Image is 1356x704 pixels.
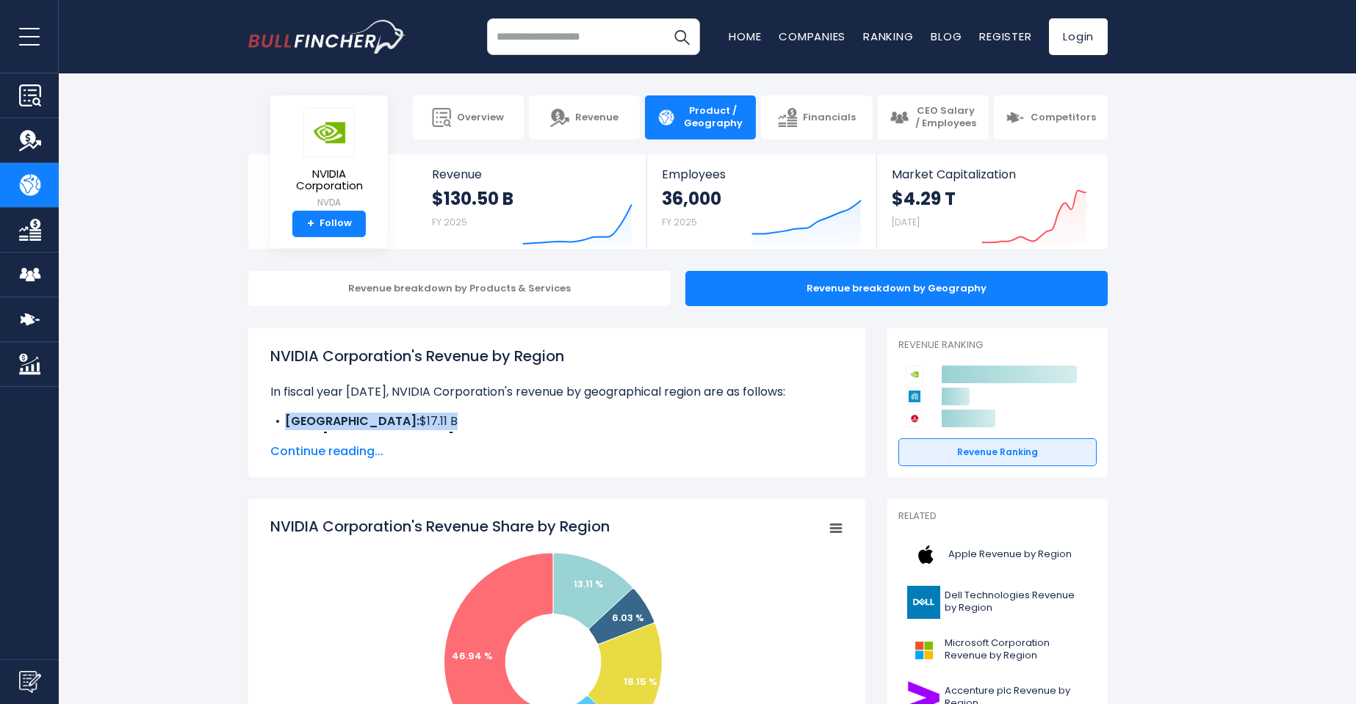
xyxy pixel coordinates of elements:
[898,582,1097,623] a: Dell Technologies Revenue by Region
[432,187,513,210] strong: $130.50 B
[994,95,1108,139] a: Competitors
[892,216,920,228] small: [DATE]
[898,630,1097,670] a: Microsoft Corporation Revenue by Region
[248,20,406,54] a: Go to homepage
[906,410,923,427] img: Broadcom competitors logo
[945,589,1088,614] span: Dell Technologies Revenue by Region
[892,167,1092,181] span: Market Capitalization
[915,105,977,130] span: CEO Salary / Employees
[906,388,923,405] img: Applied Materials competitors logo
[452,649,493,663] text: 46.94 %
[285,413,419,429] b: [GEOGRAPHIC_DATA]:
[270,430,843,448] li: $7.88 B
[645,95,756,139] a: Product / Geography
[662,216,697,228] small: FY 2025
[624,675,657,689] text: 18.15 %
[892,187,956,210] strong: $4.29 T
[663,18,700,55] button: Search
[281,107,377,211] a: NVIDIA Corporation NVDA
[457,112,504,124] span: Overview
[931,29,962,44] a: Blog
[1031,112,1096,124] span: Competitors
[270,413,843,430] li: $17.11 B
[270,383,843,401] p: In fiscal year [DATE], NVIDIA Corporation's revenue by geographical region are as follows:
[898,438,1097,466] a: Revenue Ranking
[270,345,843,367] h1: NVIDIA Corporation's Revenue by Region
[878,95,989,139] a: CEO Salary / Employees
[282,168,376,192] span: NVIDIA Corporation
[907,586,940,619] img: DELL logo
[945,637,1088,662] span: Microsoft Corporation Revenue by Region
[574,577,604,591] text: 13.11 %
[685,271,1108,306] div: Revenue breakdown by Geography
[307,217,314,231] strong: +
[907,538,944,571] img: AAPL logo
[432,167,632,181] span: Revenue
[282,196,376,209] small: NVDA
[647,154,876,249] a: Employees 36,000 FY 2025
[877,154,1106,249] a: Market Capitalization $4.29 T [DATE]
[729,29,761,44] a: Home
[979,29,1031,44] a: Register
[529,95,640,139] a: Revenue
[863,29,913,44] a: Ranking
[417,154,647,249] a: Revenue $130.50 B FY 2025
[948,548,1072,561] span: Apple Revenue by Region
[907,634,940,667] img: MSFT logo
[248,271,671,306] div: Revenue breakdown by Products & Services
[662,167,861,181] span: Employees
[270,516,610,537] tspan: NVIDIA Corporation's Revenue Share by Region
[898,510,1097,523] p: Related
[612,611,644,625] text: 6.03 %
[898,534,1097,575] a: Apple Revenue by Region
[292,211,366,237] a: +Follow
[898,339,1097,352] p: Revenue Ranking
[662,187,721,210] strong: 36,000
[270,443,843,460] span: Continue reading...
[575,112,619,124] span: Revenue
[906,366,923,383] img: NVIDIA Corporation competitors logo
[779,29,845,44] a: Companies
[285,430,457,447] b: Other [GEOGRAPHIC_DATA]:
[248,20,406,54] img: bullfincher logo
[761,95,872,139] a: Financials
[682,105,744,130] span: Product / Geography
[1049,18,1108,55] a: Login
[413,95,524,139] a: Overview
[803,112,856,124] span: Financials
[432,216,467,228] small: FY 2025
